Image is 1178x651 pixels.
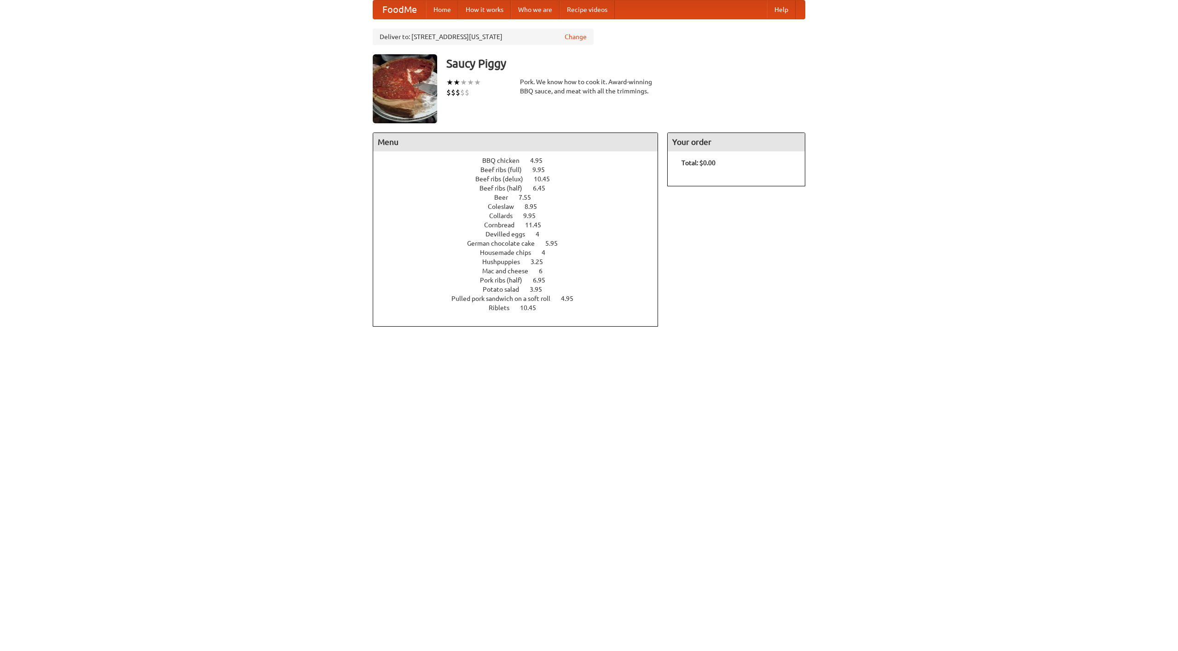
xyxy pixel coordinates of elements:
a: German chocolate cake 5.95 [467,240,575,247]
span: Potato salad [483,286,528,293]
a: Devilled eggs 4 [485,230,556,238]
h4: Menu [373,133,658,151]
span: Pork ribs (half) [480,277,531,284]
a: Mac and cheese 6 [482,267,560,275]
a: Pulled pork sandwich on a soft roll 4.95 [451,295,590,302]
li: $ [460,87,465,98]
li: $ [456,87,460,98]
a: Hushpuppies 3.25 [482,258,560,265]
li: ★ [460,77,467,87]
span: 4 [536,230,549,238]
span: Beef ribs (half) [479,184,531,192]
span: German chocolate cake [467,240,544,247]
span: 10.45 [520,304,545,311]
span: 8.95 [525,203,546,210]
span: 9.95 [523,212,545,219]
div: Deliver to: [STREET_ADDRESS][US_STATE] [373,29,594,45]
a: BBQ chicken 4.95 [482,157,560,164]
span: Collards [489,212,522,219]
li: ★ [453,77,460,87]
span: 6 [539,267,552,275]
a: Beef ribs (half) 6.45 [479,184,562,192]
span: 4.95 [530,157,552,164]
a: Beef ribs (full) 9.95 [480,166,562,173]
div: Pork. We know how to cook it. Award-winning BBQ sauce, and meat with all the trimmings. [520,77,658,96]
span: Coleslaw [488,203,523,210]
span: Mac and cheese [482,267,537,275]
h3: Saucy Piggy [446,54,805,73]
a: Coleslaw 8.95 [488,203,554,210]
a: Pork ribs (half) 6.95 [480,277,562,284]
li: ★ [446,77,453,87]
span: 5.95 [545,240,567,247]
span: 6.45 [533,184,554,192]
a: Potato salad 3.95 [483,286,559,293]
img: angular.jpg [373,54,437,123]
a: Beer 7.55 [494,194,548,201]
a: FoodMe [373,0,426,19]
span: 4.95 [561,295,583,302]
span: Beer [494,194,517,201]
a: Housemade chips 4 [480,249,562,256]
a: Help [767,0,796,19]
span: Devilled eggs [485,230,534,238]
b: Total: $0.00 [681,159,716,167]
a: Beef ribs (delux) 10.45 [475,175,567,183]
a: Cornbread 11.45 [484,221,558,229]
span: Housemade chips [480,249,540,256]
span: 9.95 [532,166,554,173]
span: Hushpuppies [482,258,529,265]
a: How it works [458,0,511,19]
span: 7.55 [519,194,540,201]
li: ★ [474,77,481,87]
li: $ [446,87,451,98]
span: Beef ribs (full) [480,166,531,173]
span: 3.25 [531,258,552,265]
a: Home [426,0,458,19]
a: Riblets 10.45 [489,304,553,311]
span: Riblets [489,304,519,311]
a: Who we are [511,0,560,19]
span: 6.95 [533,277,554,284]
li: ★ [467,77,474,87]
a: Change [565,32,587,41]
span: 11.45 [525,221,550,229]
li: $ [465,87,469,98]
span: Pulled pork sandwich on a soft roll [451,295,560,302]
li: $ [451,87,456,98]
a: Collards 9.95 [489,212,553,219]
span: Beef ribs (delux) [475,175,532,183]
h4: Your order [668,133,805,151]
a: Recipe videos [560,0,615,19]
span: BBQ chicken [482,157,529,164]
span: 10.45 [534,175,559,183]
span: 4 [542,249,554,256]
span: Cornbread [484,221,524,229]
span: 3.95 [530,286,551,293]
